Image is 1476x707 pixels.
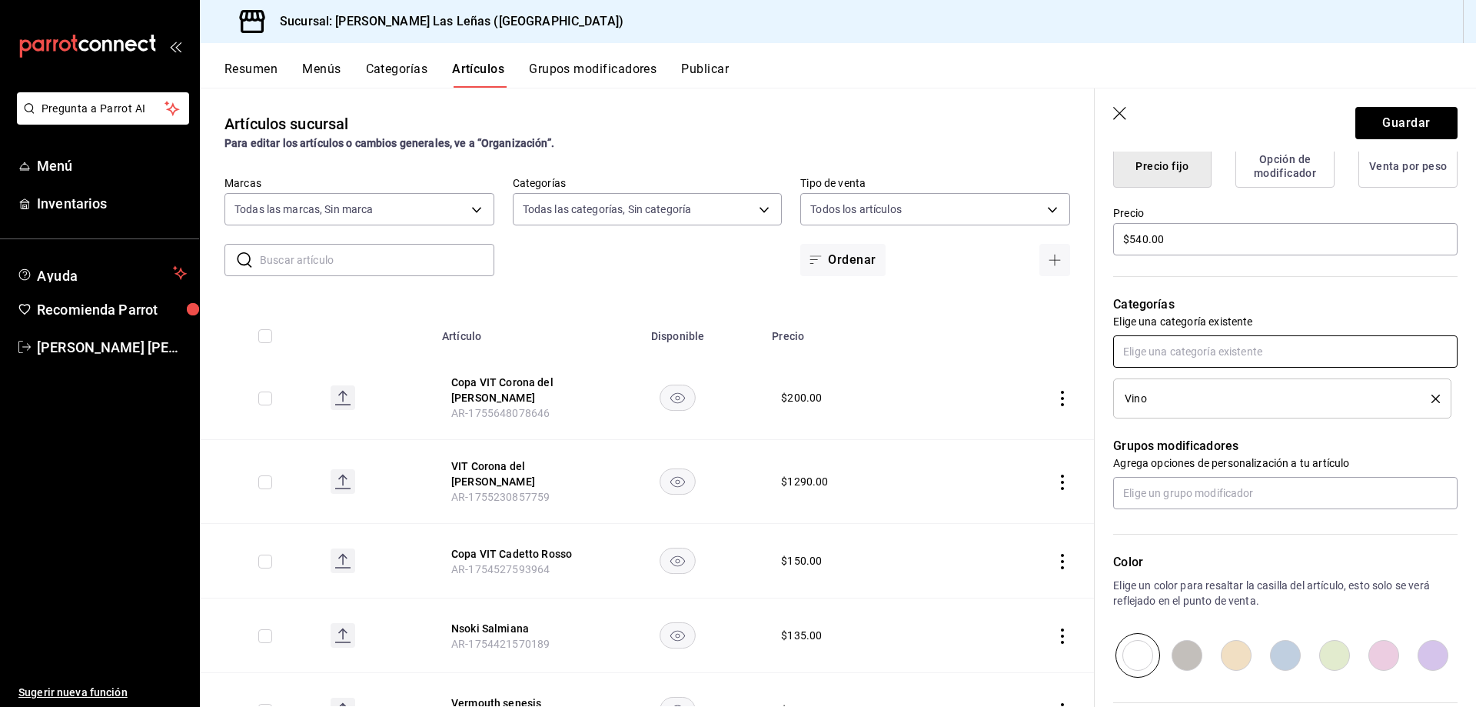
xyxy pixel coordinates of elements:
[1055,629,1070,644] button: actions
[451,491,550,503] span: AR-1755230857759
[224,178,494,188] label: Marcas
[1113,335,1458,368] input: Elige una categoría existente
[37,193,187,214] span: Inventarios
[224,137,554,149] strong: Para editar los artículos o cambios generales, ve a “Organización”.
[1421,395,1440,403] button: delete
[37,264,167,282] span: Ayuda
[451,459,574,489] button: edit-product-location
[11,112,189,128] a: Pregunta a Parrot AI
[1113,295,1458,314] p: Categorías
[800,178,1070,188] label: Tipo de venta
[529,62,657,88] button: Grupos modificadores
[42,101,165,117] span: Pregunta a Parrot AI
[451,563,550,575] span: AR-1754527593964
[1358,145,1458,188] button: Venta por peso
[234,202,374,217] span: Todas las marcas, Sin marca
[800,244,885,276] button: Ordenar
[1113,314,1458,329] p: Elige una categoría existente
[268,12,623,31] h3: Sucursal: [PERSON_NAME] Las Leñas ([GEOGRAPHIC_DATA])
[451,407,550,419] span: AR-1755648078646
[451,638,550,650] span: AR-1754421570189
[1055,391,1070,406] button: actions
[366,62,428,88] button: Categorías
[1113,223,1458,255] input: $0.00
[451,621,574,636] button: edit-product-location
[1113,477,1458,509] input: Elige un grupo modificador
[1113,578,1458,609] p: Elige un color para resaltar la casilla del artículo, esto solo se verá reflejado en el punto de ...
[1113,553,1458,572] p: Color
[810,202,902,217] span: Todos los artículos
[302,62,341,88] button: Menús
[781,553,822,569] div: $ 150.00
[1125,393,1147,404] span: Vino
[1113,208,1458,218] label: Precio
[523,202,692,217] span: Todas las categorías, Sin categoría
[1113,455,1458,471] p: Agrega opciones de personalización a tu artículo
[260,245,494,275] input: Buscar artículo
[433,307,593,356] th: Artículo
[224,62,1476,88] div: navigation tabs
[1055,475,1070,490] button: actions
[681,62,729,88] button: Publicar
[781,390,822,405] div: $ 200.00
[660,385,696,411] button: availability-product
[763,307,959,356] th: Precio
[593,307,763,356] th: Disponible
[1113,437,1458,455] p: Grupos modificadores
[17,92,189,125] button: Pregunta a Parrot AI
[451,546,574,562] button: edit-product-location
[224,62,278,88] button: Resumen
[37,155,187,176] span: Menú
[660,622,696,649] button: availability-product
[1355,107,1458,139] button: Guardar
[1113,145,1212,188] button: Precio fijo
[781,474,828,489] div: $ 1290.00
[1235,145,1335,188] button: Opción de modificador
[224,112,348,135] div: Artículos sucursal
[660,469,696,495] button: availability-product
[660,548,696,574] button: availability-product
[169,40,181,52] button: open_drawer_menu
[37,337,187,358] span: [PERSON_NAME] [PERSON_NAME]
[1055,554,1070,569] button: actions
[37,299,187,320] span: Recomienda Parrot
[513,178,783,188] label: Categorías
[452,62,504,88] button: Artículos
[451,375,574,405] button: edit-product-location
[781,628,822,643] div: $ 135.00
[18,685,187,701] span: Sugerir nueva función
